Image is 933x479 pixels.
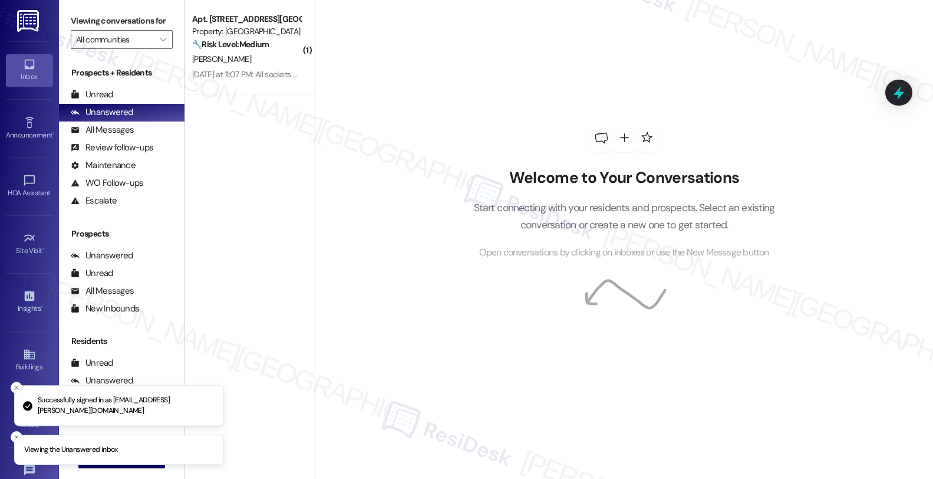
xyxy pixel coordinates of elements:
div: All Messages [71,285,134,297]
div: WO Follow-ups [71,177,143,189]
i:  [160,35,166,44]
div: All Messages [71,124,134,136]
div: Escalate [71,195,117,207]
div: Review follow-ups [71,142,153,154]
a: Site Visit • [6,228,53,260]
a: Leads [6,402,53,434]
input: All communities [76,30,154,49]
div: Prospects [59,228,184,240]
button: Close toast [11,431,22,443]
div: [DATE] at 11:07 PM: All sockets are attached to the houses....it's all private property , each ow... [192,69,592,80]
div: Residents [59,335,184,347]
button: Close toast [11,382,22,393]
div: Unanswered [71,375,133,387]
span: [PERSON_NAME] [192,54,251,64]
span: • [52,129,54,137]
p: Successfully signed in as [EMAIL_ADDRESS][PERSON_NAME][DOMAIN_NAME] [38,395,214,416]
div: Unanswered [71,106,133,119]
div: Unanswered [71,250,133,262]
div: Property: [GEOGRAPHIC_DATA] [192,25,301,38]
span: Open conversations by clicking on inboxes or use the New Message button [479,245,769,260]
a: Inbox [6,54,53,86]
span: • [42,245,44,253]
div: Unread [71,88,113,101]
span: • [41,303,42,311]
label: Viewing conversations for [71,12,173,30]
a: HOA Assistant [6,170,53,202]
strong: 🔧 Risk Level: Medium [192,39,269,50]
div: Apt. [STREET_ADDRESS][GEOGRAPHIC_DATA] Corporation [192,13,301,25]
div: Maintenance [71,159,136,172]
p: Start connecting with your residents and prospects. Select an existing conversation or create a n... [456,199,793,233]
div: Unread [71,357,113,369]
div: Prospects + Residents [59,67,184,79]
a: Buildings [6,345,53,376]
p: Viewing the Unanswered inbox [24,445,118,455]
h2: Welcome to Your Conversations [456,169,793,188]
a: Insights • [6,286,53,318]
div: Unread [71,267,113,280]
img: ResiDesk Logo [17,10,41,32]
div: New Inbounds [71,303,139,315]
